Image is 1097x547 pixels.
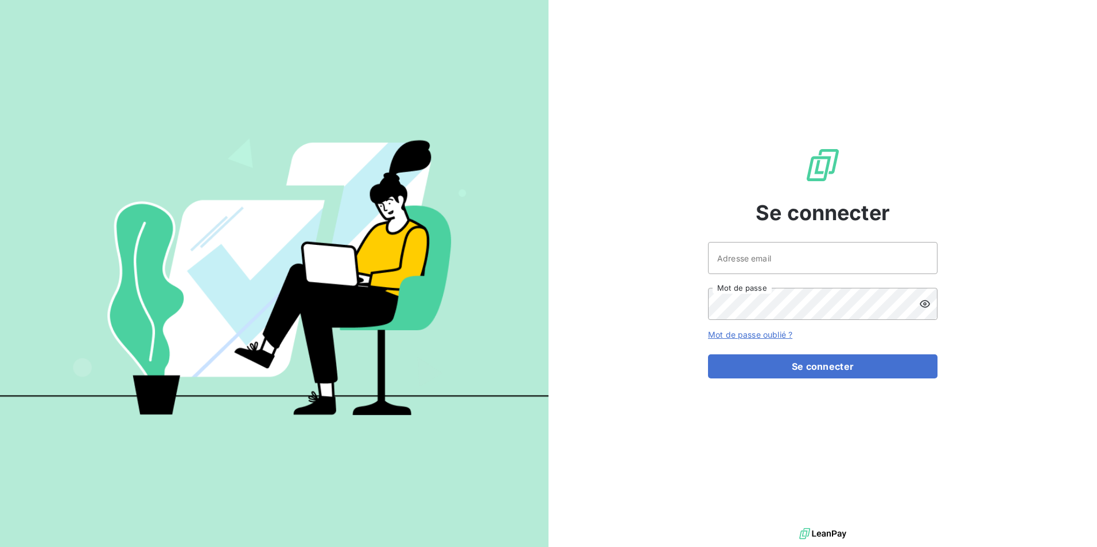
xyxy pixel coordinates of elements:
[804,147,841,183] img: Logo LeanPay
[799,525,846,542] img: logo
[708,354,937,378] button: Se connecter
[756,197,890,228] span: Se connecter
[708,330,792,339] a: Mot de passe oublié ?
[708,242,937,274] input: placeholder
